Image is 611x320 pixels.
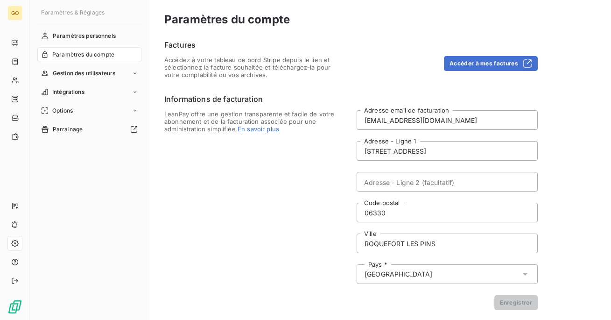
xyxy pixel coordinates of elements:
a: Intégrations [37,85,141,100]
span: Paramètres & Réglages [41,9,105,16]
span: [GEOGRAPHIC_DATA] [365,270,433,279]
input: placeholder [357,203,538,222]
span: Options [52,107,73,115]
button: Enregistrer [494,295,538,310]
a: Options [37,103,141,118]
span: Paramètres personnels [53,32,116,40]
span: Parrainage [53,125,83,134]
input: placeholder [357,141,538,161]
span: LeanPay offre une gestion transparente et facile de votre abonnement et de la facturation associé... [164,110,345,310]
img: Logo LeanPay [7,299,22,314]
input: placeholder [357,110,538,130]
span: En savoir plus [238,125,279,133]
span: Intégrations [52,88,84,96]
a: Gestion des utilisateurs [37,66,141,81]
h3: Paramètres du compte [164,11,596,28]
button: Accéder à mes factures [444,56,538,71]
a: Parrainage [37,122,141,137]
h6: Informations de facturation [164,93,538,105]
span: Accédez à votre tableau de bord Stripe depuis le lien et sélectionnez la facture souhaitée et tél... [164,56,345,78]
a: Paramètres personnels [37,28,141,43]
a: Paramètres du compte [37,47,141,62]
input: placeholder [357,172,538,192]
h6: Factures [164,39,538,50]
span: Gestion des utilisateurs [53,69,116,78]
div: GO [7,6,22,21]
span: Paramètres du compte [52,50,114,59]
input: placeholder [357,234,538,253]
